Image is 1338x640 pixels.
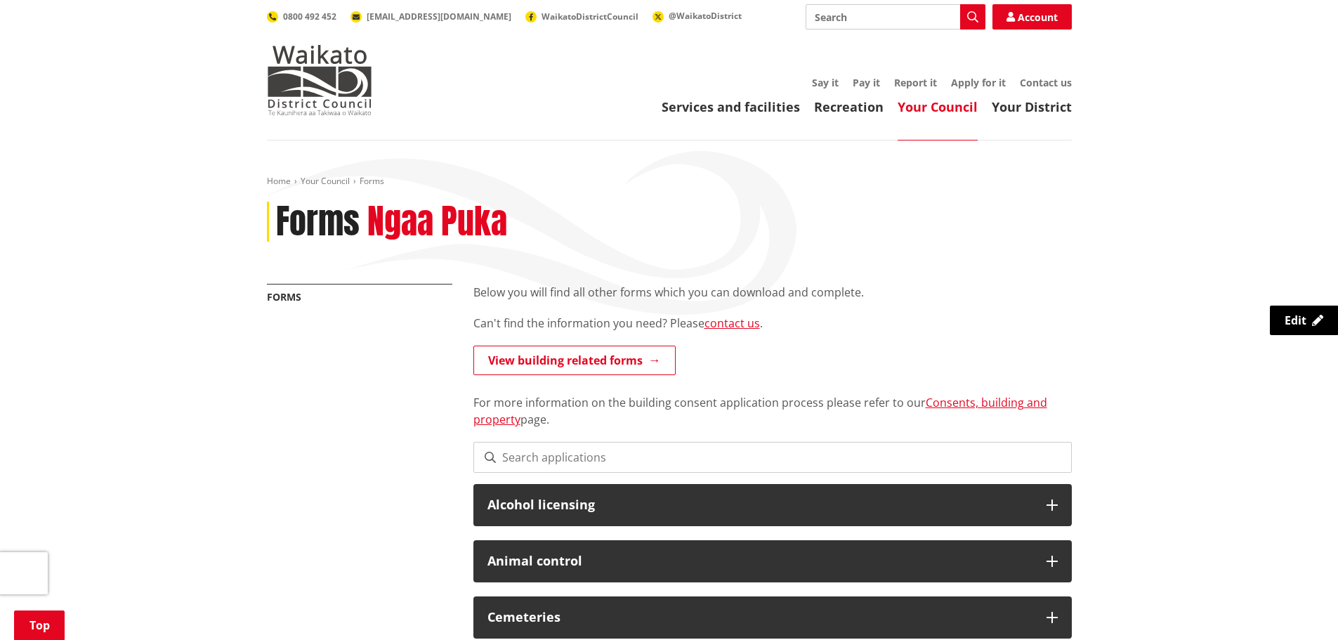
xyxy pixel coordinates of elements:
[276,202,360,242] h1: Forms
[1270,306,1338,335] a: Edit
[473,315,1072,332] p: Can't find the information you need? Please .
[367,202,507,242] h2: Ngaa Puka
[542,11,638,22] span: WaikatoDistrictCouncil
[350,11,511,22] a: [EMAIL_ADDRESS][DOMAIN_NAME]
[1285,313,1306,328] span: Edit
[992,4,1072,30] a: Account
[367,11,511,22] span: [EMAIL_ADDRESS][DOMAIN_NAME]
[652,10,742,22] a: @WaikatoDistrict
[267,175,291,187] a: Home
[487,554,1032,568] h3: Animal control
[473,346,676,375] a: View building related forms
[473,395,1047,427] a: Consents, building and property
[894,76,937,89] a: Report it
[487,610,1032,625] h3: Cemeteries
[487,498,1032,512] h3: Alcohol licensing
[301,175,350,187] a: Your Council
[267,290,301,303] a: Forms
[473,284,1072,301] p: Below you will find all other forms which you can download and complete.
[662,98,800,115] a: Services and facilities
[283,11,336,22] span: 0800 492 452
[992,98,1072,115] a: Your District
[898,98,978,115] a: Your Council
[267,45,372,115] img: Waikato District Council - Te Kaunihera aa Takiwaa o Waikato
[360,175,384,187] span: Forms
[1020,76,1072,89] a: Contact us
[814,98,884,115] a: Recreation
[1273,581,1324,632] iframe: Messenger Launcher
[473,442,1072,473] input: Search applications
[14,610,65,640] a: Top
[669,10,742,22] span: @WaikatoDistrict
[473,377,1072,428] p: For more information on the building consent application process please refer to our page.
[525,11,638,22] a: WaikatoDistrictCouncil
[853,76,880,89] a: Pay it
[267,176,1072,188] nav: breadcrumb
[812,76,839,89] a: Say it
[267,11,336,22] a: 0800 492 452
[951,76,1006,89] a: Apply for it
[704,315,760,331] a: contact us
[806,4,985,30] input: Search input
